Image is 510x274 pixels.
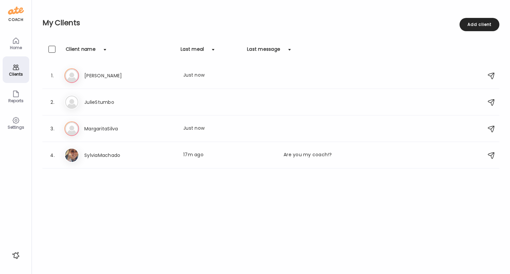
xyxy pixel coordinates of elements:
[183,151,242,159] div: 17m ago
[42,18,499,28] h2: My Clients
[4,99,28,103] div: Reports
[66,46,96,56] div: Client name
[48,151,56,159] div: 4.
[4,72,28,76] div: Clients
[84,72,143,80] h3: [PERSON_NAME]
[4,125,28,129] div: Settings
[48,72,56,80] div: 1.
[284,151,342,159] div: Are you my coach!?
[460,18,499,31] div: Add client
[84,125,143,133] h3: MargaritaSilva
[48,98,56,106] div: 2.
[183,72,242,80] div: Just now
[181,46,204,56] div: Last meal
[48,125,56,133] div: 3.
[4,45,28,50] div: Home
[84,98,143,106] h3: JulieStumbo
[247,46,280,56] div: Last message
[183,125,242,133] div: Just now
[84,151,143,159] h3: SylviaMachado
[8,5,24,16] img: ate
[8,17,23,23] div: coach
